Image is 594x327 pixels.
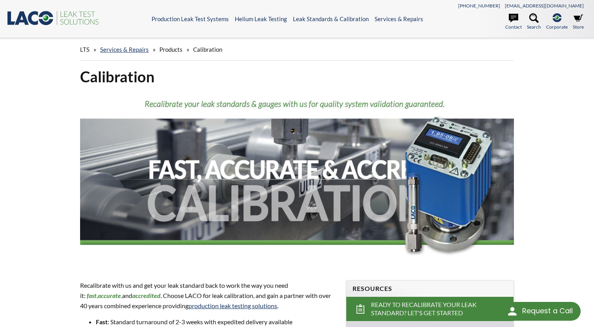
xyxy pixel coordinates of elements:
[501,302,581,321] div: Request a Call
[80,46,90,53] span: LTS
[132,292,161,299] em: accredited
[346,297,513,321] a: Ready to Recalibrate Your Leak Standard? Let's Get Started
[80,280,336,311] p: Recalibrate with us and get your leak standard back to work the way you need it: and . Choose LAC...
[371,301,490,317] span: Ready to Recalibrate Your Leak Standard? Let's Get Started
[522,302,573,320] div: Request a Call
[80,67,514,86] h1: Calibration
[375,15,423,22] a: Services & Repairs
[96,317,336,327] li: : Standard turnaround of 2-3 weeks with expedited delivery available
[573,13,584,31] a: Store
[100,46,149,53] a: Services & Repairs
[353,285,507,293] h4: Resources
[458,3,500,9] a: [PHONE_NUMBER]
[80,93,514,266] img: Fast, Accurate & Accredited Calibration header
[152,15,229,22] a: Production Leak Test Systems
[505,13,522,31] a: Contact
[235,15,287,22] a: Helium Leak Testing
[546,23,568,31] span: Corporate
[86,292,122,299] span: , ,
[506,305,519,318] img: round button
[98,292,121,299] em: accurate
[80,38,514,61] div: » » »
[188,302,277,309] a: production leak testing solutions
[293,15,369,22] a: Leak Standards & Calibration
[159,46,183,53] span: Products
[527,13,541,31] a: Search
[193,46,222,53] span: Calibration
[96,318,108,325] strong: Fast
[505,3,584,9] a: [EMAIL_ADDRESS][DOMAIN_NAME]
[87,292,97,299] em: fast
